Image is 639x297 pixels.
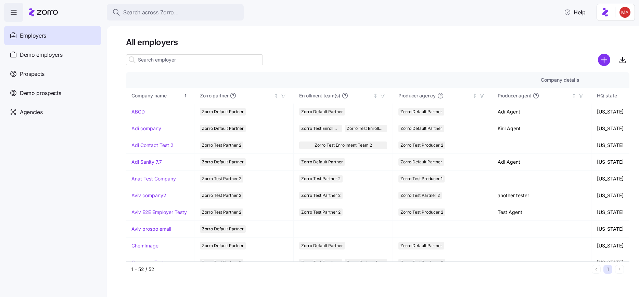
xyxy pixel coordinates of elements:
[202,225,244,233] span: Zorro Default Partner
[4,83,101,103] a: Demo prospects
[131,192,166,199] a: Aviv company2
[598,54,610,66] svg: add icon
[107,4,244,21] button: Search across Zorro...
[274,93,279,98] div: Not sorted
[472,93,477,98] div: Not sorted
[20,108,42,117] span: Agencies
[126,88,194,104] th: Company nameSorted ascending
[202,242,244,249] span: Zorro Default Partner
[603,265,612,274] button: 1
[200,92,228,99] span: Zorro partner
[202,108,244,116] span: Zorro Default Partner
[572,93,576,98] div: Not sorted
[131,259,164,266] a: Company Test
[400,242,442,249] span: Zorro Default Partner
[123,8,179,17] span: Search across Zorro...
[131,92,182,99] div: Company name
[131,209,187,216] a: Aviv E2E Employer Testy
[202,259,241,266] span: Zorro Test Partner 2
[492,104,591,120] td: Adi Agent
[131,142,174,149] a: Adi Contact Test 2
[301,259,340,266] span: Zorro Test Enrollment Team 2
[131,159,162,165] a: Adi Sanity 7.7
[373,93,378,98] div: Not sorted
[492,88,591,104] th: Producer agentNot sorted
[183,93,188,98] div: Sorted ascending
[559,5,591,19] button: Help
[131,108,145,115] a: ABCD
[400,158,442,166] span: Zorro Default Partner
[294,88,393,104] th: Enrollment team(s)Not sorted
[498,92,531,99] span: Producer agent
[400,259,443,266] span: Zorro Test Producer 2
[202,141,241,149] span: Zorro Test Partner 2
[347,259,385,266] span: Demo Partner Agency
[301,208,341,216] span: Zorro Test Partner 2
[400,175,443,183] span: Zorro Test Producer 1
[20,70,44,78] span: Prospects
[615,265,624,274] button: Next page
[398,92,436,99] span: Producer agency
[202,125,244,132] span: Zorro Default Partner
[131,226,171,232] a: Aviv prospo email
[202,158,244,166] span: Zorro Default Partner
[202,175,241,183] span: Zorro Test Partner 2
[347,125,385,132] span: Zorro Test Enrollment Team 1
[131,266,589,273] div: 1 - 52 / 52
[492,187,591,204] td: another tester
[400,108,442,116] span: Zorro Default Partner
[301,125,340,132] span: Zorro Test Enrollment Team 2
[619,7,630,18] img: f7a7e4c55e51b85b9b4f59cc430d8b8c
[202,208,241,216] span: Zorro Test Partner 2
[4,45,101,64] a: Demo employers
[194,88,294,104] th: Zorro partnerNot sorted
[564,8,586,16] span: Help
[131,242,158,249] a: ChemImage
[20,31,46,40] span: Employers
[301,192,341,199] span: Zorro Test Partner 2
[393,88,492,104] th: Producer agencyNot sorted
[126,54,263,65] input: Search employer
[592,265,601,274] button: Previous page
[131,125,161,132] a: Adi company
[131,175,176,182] a: Anat Test Company
[492,154,591,171] td: Adi Agent
[301,108,343,116] span: Zorro Default Partner
[4,64,101,83] a: Prospects
[400,125,442,132] span: Zorro Default Partner
[315,141,372,149] span: Zorro Test Enrollment Team 2
[301,158,343,166] span: Zorro Default Partner
[20,51,63,59] span: Demo employers
[400,141,443,149] span: Zorro Test Producer 2
[4,26,101,45] a: Employers
[4,103,101,122] a: Agencies
[400,192,440,199] span: Zorro Test Partner 2
[202,192,241,199] span: Zorro Test Partner 2
[20,89,61,97] span: Demo prospects
[301,242,343,249] span: Zorro Default Partner
[299,92,340,99] span: Enrollment team(s)
[492,120,591,137] td: Kiril Agent
[400,208,443,216] span: Zorro Test Producer 2
[492,204,591,221] td: Test Agent
[301,175,341,183] span: Zorro Test Partner 2
[126,37,629,48] h1: All employers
